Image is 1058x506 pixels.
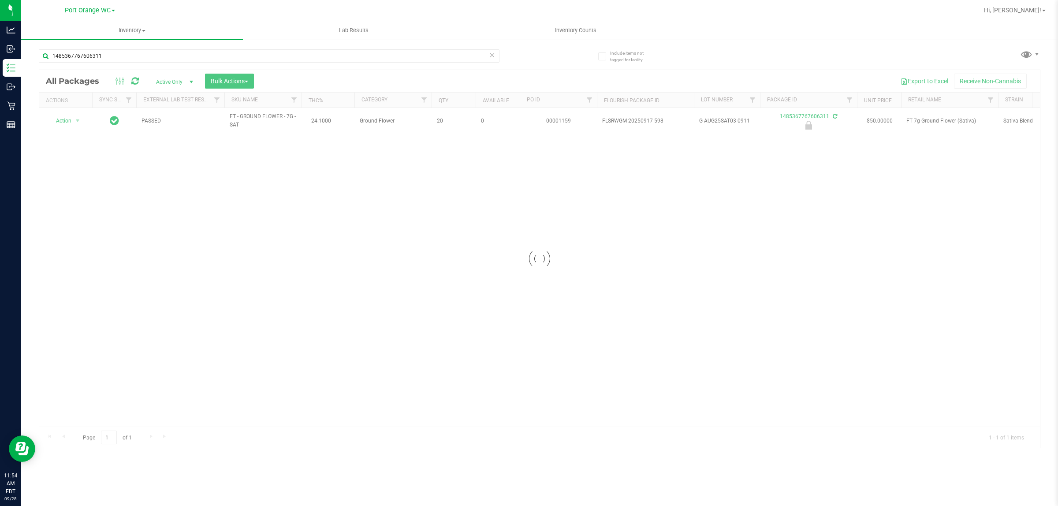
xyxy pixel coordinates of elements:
[543,26,608,34] span: Inventory Counts
[4,472,17,495] p: 11:54 AM EDT
[7,120,15,129] inline-svg: Reports
[7,101,15,110] inline-svg: Retail
[7,63,15,72] inline-svg: Inventory
[984,7,1041,14] span: Hi, [PERSON_NAME]!
[21,26,243,34] span: Inventory
[489,49,495,61] span: Clear
[327,26,380,34] span: Lab Results
[4,495,17,502] p: 09/28
[39,49,499,63] input: Search Package ID, Item Name, SKU, Lot or Part Number...
[7,45,15,53] inline-svg: Inbound
[7,26,15,34] inline-svg: Analytics
[610,50,654,63] span: Include items not tagged for facility
[243,21,465,40] a: Lab Results
[21,21,243,40] a: Inventory
[9,435,35,462] iframe: Resource center
[7,82,15,91] inline-svg: Outbound
[465,21,686,40] a: Inventory Counts
[65,7,111,14] span: Port Orange WC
